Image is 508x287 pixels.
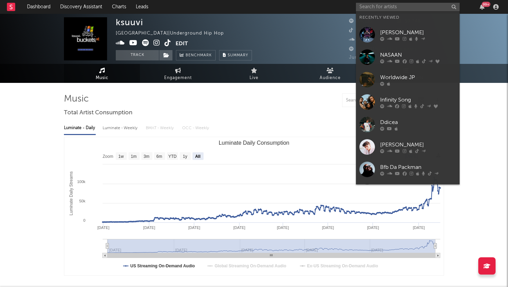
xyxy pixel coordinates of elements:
text: [DATE] [188,226,200,230]
text: 3m [144,154,150,159]
a: [PERSON_NAME] [356,136,460,158]
text: Luminate Daily Streams [69,171,74,215]
div: ksuuvi [116,17,143,27]
a: Moneybagg Yo [356,181,460,203]
text: [DATE] [322,226,334,230]
text: Global Streaming On-Demand Audio [215,264,286,268]
text: 1w [119,154,124,159]
svg: Luminate Daily Consumption [64,137,444,275]
button: Summary [219,50,252,60]
span: Live [250,74,258,82]
div: [PERSON_NAME] [380,141,456,149]
a: Bfb Da Packman [356,158,460,181]
div: Luminate - Daily [64,122,96,134]
text: 1m [131,154,137,159]
span: 44,135 [349,19,373,23]
a: Live [216,64,292,83]
span: Engagement [164,74,192,82]
text: Luminate Daily Consumption [219,140,290,146]
span: Total Artist Consumption [64,109,132,117]
div: [PERSON_NAME] [380,28,456,37]
span: 196,231 Monthly Listeners [349,47,417,51]
text: [DATE] [367,226,379,230]
text: 6m [157,154,162,159]
text: YTD [168,154,177,159]
text: [DATE] [277,226,289,230]
div: Luminate - Weekly [103,122,139,134]
button: 99+ [480,4,485,10]
text: 0 [83,218,85,222]
a: Engagement [140,64,216,83]
text: Zoom [103,154,113,159]
a: Audience [292,64,368,83]
span: Summary [228,54,248,57]
text: 100k [77,180,85,184]
button: Track [116,50,159,60]
span: Benchmark [186,51,212,60]
a: Ddicea [356,113,460,136]
input: Search for artists [356,3,460,11]
div: [GEOGRAPHIC_DATA] | Underground Hip Hop [116,29,232,38]
text: All [195,154,200,159]
span: 58,000 [349,28,374,33]
button: Edit [176,39,188,48]
div: Infinity Song [380,96,456,104]
text: [DATE] [97,226,110,230]
div: Ddicea [380,118,456,126]
span: Audience [320,74,341,82]
div: Worldwide JP [380,73,456,82]
a: Infinity Song [356,91,460,113]
a: Benchmark [176,50,216,60]
text: [DATE] [233,226,245,230]
div: Recently Viewed [359,13,456,22]
span: 29,306 [349,38,373,42]
span: Music [96,74,109,82]
a: [PERSON_NAME] [356,23,460,46]
a: NASAAN [356,46,460,68]
text: [DATE] [413,226,425,230]
div: NASAAN [380,51,456,59]
a: Worldwide JP [356,68,460,91]
div: Bfb Da Packman [380,163,456,171]
text: Ex-US Streaming On-Demand Audio [307,264,378,268]
a: Music [64,64,140,83]
text: US Streaming On-Demand Audio [130,264,195,268]
span: Jump Score: 85.4 [349,55,390,60]
div: 99 + [482,2,490,7]
input: Search by song name or URL [342,98,415,103]
text: 50k [79,199,85,203]
text: 1y [183,154,187,159]
text: [DATE] [143,226,155,230]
